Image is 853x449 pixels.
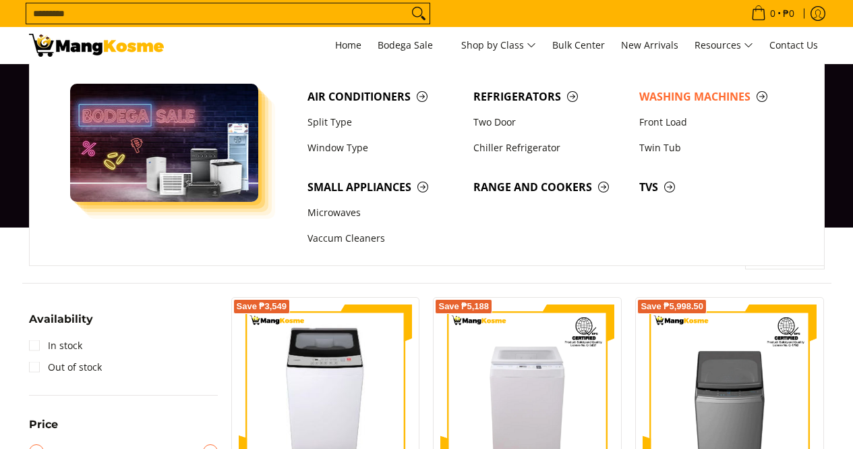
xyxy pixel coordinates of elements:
a: Split Type [301,109,467,135]
a: Window Type [301,135,467,161]
span: Contact Us [769,38,818,51]
span: Resources [695,37,753,54]
a: Resources [688,27,760,63]
a: Out of stock [29,356,102,378]
img: Washing Machines l Mang Kosme: Home Appliances Warehouse Sale Partner [29,34,164,57]
a: Vaccum Cleaners [301,226,467,252]
span: Air Conditioners [307,88,460,105]
span: Washing Machines [639,88,792,105]
summary: Open [29,314,93,335]
span: Save ₱3,549 [237,302,287,311]
span: Small Appliances [307,179,460,196]
a: Bulk Center [546,27,612,63]
a: Home [328,27,368,63]
a: Front Load [633,109,798,135]
a: Refrigerators [467,84,633,109]
img: Bodega Sale [70,84,259,202]
span: Bodega Sale [378,37,445,54]
a: In stock [29,335,82,356]
a: Bodega Sale [371,27,452,63]
a: Shop by Class [454,27,543,63]
summary: Open [29,419,58,440]
button: Search [408,3,430,24]
span: New Arrivals [621,38,678,51]
a: TVs [633,174,798,200]
a: Microwaves [301,200,467,226]
span: Refrigerators [473,88,626,105]
span: Save ₱5,188 [438,302,489,311]
span: • [747,6,798,21]
span: Range and Cookers [473,179,626,196]
a: Small Appliances [301,174,467,200]
a: Twin Tub [633,135,798,161]
a: Chiller Refrigerator [467,135,633,161]
span: 0 [768,9,777,18]
span: Shop by Class [461,37,536,54]
span: Bulk Center [552,38,605,51]
span: ₱0 [781,9,796,18]
a: Contact Us [763,27,825,63]
a: Range and Cookers [467,174,633,200]
span: Availability [29,314,93,325]
a: New Arrivals [614,27,685,63]
a: Air Conditioners [301,84,467,109]
span: Save ₱5,998.50 [641,302,703,311]
a: Washing Machines [633,84,798,109]
a: Two Door [467,109,633,135]
span: Price [29,419,58,430]
nav: Main Menu [177,27,825,63]
span: TVs [639,179,792,196]
span: Home [335,38,361,51]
